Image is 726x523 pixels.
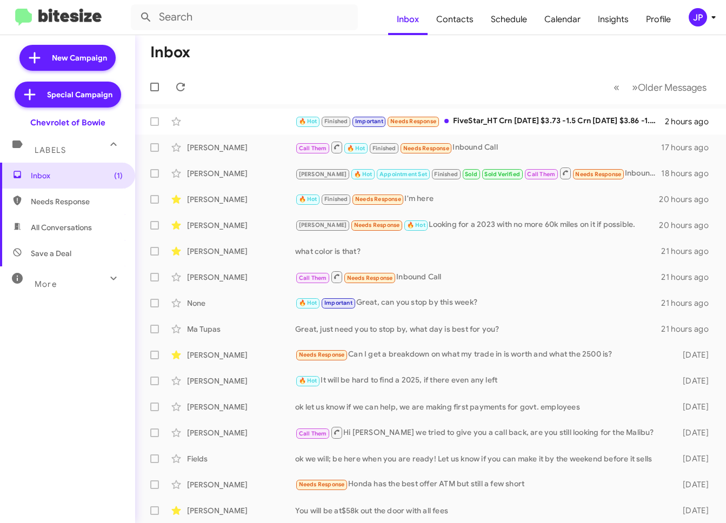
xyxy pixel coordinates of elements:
[659,220,717,231] div: 20 hours ago
[295,270,661,284] div: Inbound Call
[680,8,714,26] button: JP
[295,297,661,309] div: Great, can you stop by this week?
[295,348,672,361] div: Can I get a breakdown on what my trade in is worth and what the 2500 is?
[299,118,317,125] span: 🔥 Hot
[661,168,717,179] div: 18 hours ago
[299,481,345,488] span: Needs Response
[372,145,396,152] span: Finished
[295,219,659,231] div: Looking for a 2023 with no more 60k miles on it if possible.
[31,248,71,259] span: Save a Deal
[672,453,717,464] div: [DATE]
[379,171,427,178] span: Appointment Set
[31,196,123,207] span: Needs Response
[187,246,295,257] div: [PERSON_NAME]
[354,222,400,229] span: Needs Response
[295,324,661,334] div: Great, just need you to stop by, what day is best for you?
[638,82,707,93] span: Older Messages
[187,376,295,386] div: [PERSON_NAME]
[355,196,401,203] span: Needs Response
[114,170,123,181] span: (1)
[187,479,295,490] div: [PERSON_NAME]
[19,45,116,71] a: New Campaign
[659,194,717,205] div: 20 hours ago
[324,196,348,203] span: Finished
[15,82,121,108] a: Special Campaign
[131,4,358,30] input: Search
[536,4,589,35] a: Calendar
[589,4,637,35] a: Insights
[299,274,327,281] span: Call Them
[672,479,717,490] div: [DATE]
[295,505,672,516] div: You will be at$58k out the door with all fees
[35,279,57,289] span: More
[187,505,295,516] div: [PERSON_NAME]
[299,377,317,384] span: 🔥 Hot
[407,222,425,229] span: 🔥 Hot
[187,298,295,309] div: None
[299,222,347,229] span: [PERSON_NAME]
[295,166,661,180] div: Inbound Call
[632,81,638,94] span: »
[388,4,428,35] a: Inbox
[390,118,436,125] span: Needs Response
[295,478,672,491] div: Honda has the best offer ATM but still a few short
[187,427,295,438] div: [PERSON_NAME]
[672,350,717,360] div: [DATE]
[299,145,327,152] span: Call Them
[187,350,295,360] div: [PERSON_NAME]
[661,324,717,334] div: 21 hours ago
[527,171,555,178] span: Call Them
[672,427,717,438] div: [DATE]
[324,118,348,125] span: Finished
[607,76,626,98] button: Previous
[187,401,295,412] div: [PERSON_NAME]
[434,171,458,178] span: Finished
[324,299,352,306] span: Important
[187,168,295,179] div: [PERSON_NAME]
[672,401,717,412] div: [DATE]
[299,171,347,178] span: [PERSON_NAME]
[187,324,295,334] div: Ma Tupas
[347,145,365,152] span: 🔥 Hot
[672,376,717,386] div: [DATE]
[30,117,105,128] div: Chevrolet of Bowie
[187,272,295,283] div: [PERSON_NAME]
[672,505,717,516] div: [DATE]
[347,274,393,281] span: Needs Response
[31,222,92,233] span: All Conversations
[35,145,66,155] span: Labels
[625,76,713,98] button: Next
[295,426,672,439] div: Hi [PERSON_NAME] we tried to give you a call back, are you still looking for the Malibu?
[187,220,295,231] div: [PERSON_NAME]
[355,118,383,125] span: Important
[575,171,621,178] span: Needs Response
[482,4,536,35] a: Schedule
[295,193,659,205] div: I'm here
[295,246,661,257] div: what color is that?
[637,4,680,35] a: Profile
[614,81,620,94] span: «
[52,52,107,63] span: New Campaign
[187,194,295,205] div: [PERSON_NAME]
[299,351,345,358] span: Needs Response
[299,430,327,437] span: Call Them
[187,453,295,464] div: Fields
[299,299,317,306] span: 🔥 Hot
[428,4,482,35] a: Contacts
[295,401,672,412] div: ok let us know if we can help, we are making first payments for govt. employees
[187,142,295,153] div: [PERSON_NAME]
[295,453,672,464] div: ok we will; be here when you are ready! Let us know if you can make it by the weekend before it s...
[295,140,661,154] div: Inbound Call
[299,196,317,203] span: 🔥 Hot
[295,374,672,387] div: It will be hard to find a 2025, if there even any left
[31,170,123,181] span: Inbox
[661,272,717,283] div: 21 hours ago
[47,89,112,100] span: Special Campaign
[484,171,520,178] span: Sold Verified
